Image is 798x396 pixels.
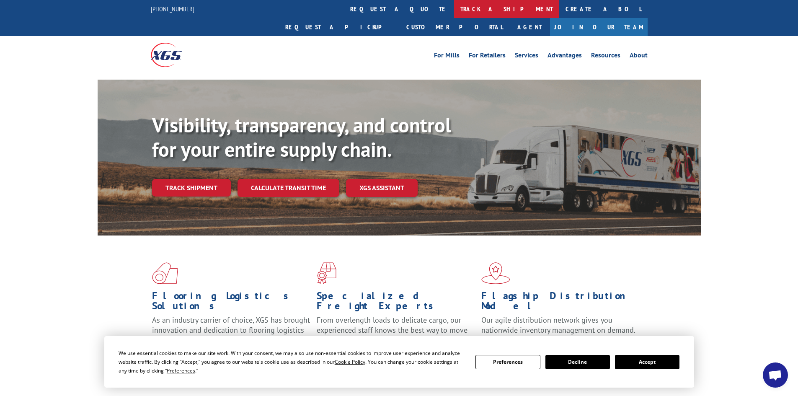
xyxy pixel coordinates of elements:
[481,262,510,284] img: xgs-icon-flagship-distribution-model-red
[317,291,475,315] h1: Specialized Freight Experts
[545,355,610,369] button: Decline
[475,355,540,369] button: Preferences
[104,336,694,388] div: Cookie Consent Prompt
[279,18,400,36] a: Request a pickup
[238,179,339,197] a: Calculate transit time
[167,367,195,374] span: Preferences
[400,18,509,36] a: Customer Portal
[481,315,635,335] span: Our agile distribution network gives you nationwide inventory management on demand.
[509,18,550,36] a: Agent
[434,52,460,61] a: For Mills
[763,362,788,388] div: Open chat
[469,52,506,61] a: For Retailers
[335,358,365,365] span: Cookie Policy
[630,52,648,61] a: About
[151,5,194,13] a: [PHONE_NUMBER]
[481,291,640,315] h1: Flagship Distribution Model
[152,112,451,162] b: Visibility, transparency, and control for your entire supply chain.
[515,52,538,61] a: Services
[615,355,679,369] button: Accept
[317,262,336,284] img: xgs-icon-focused-on-flooring-red
[591,52,620,61] a: Resources
[119,349,465,375] div: We use essential cookies to make our site work. With your consent, we may also use non-essential ...
[152,179,231,197] a: Track shipment
[152,315,310,345] span: As an industry carrier of choice, XGS has brought innovation and dedication to flooring logistics...
[346,179,418,197] a: XGS ASSISTANT
[547,52,582,61] a: Advantages
[152,262,178,284] img: xgs-icon-total-supply-chain-intelligence-red
[152,291,310,315] h1: Flooring Logistics Solutions
[550,18,648,36] a: Join Our Team
[317,315,475,352] p: From overlength loads to delicate cargo, our experienced staff knows the best way to move your fr...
